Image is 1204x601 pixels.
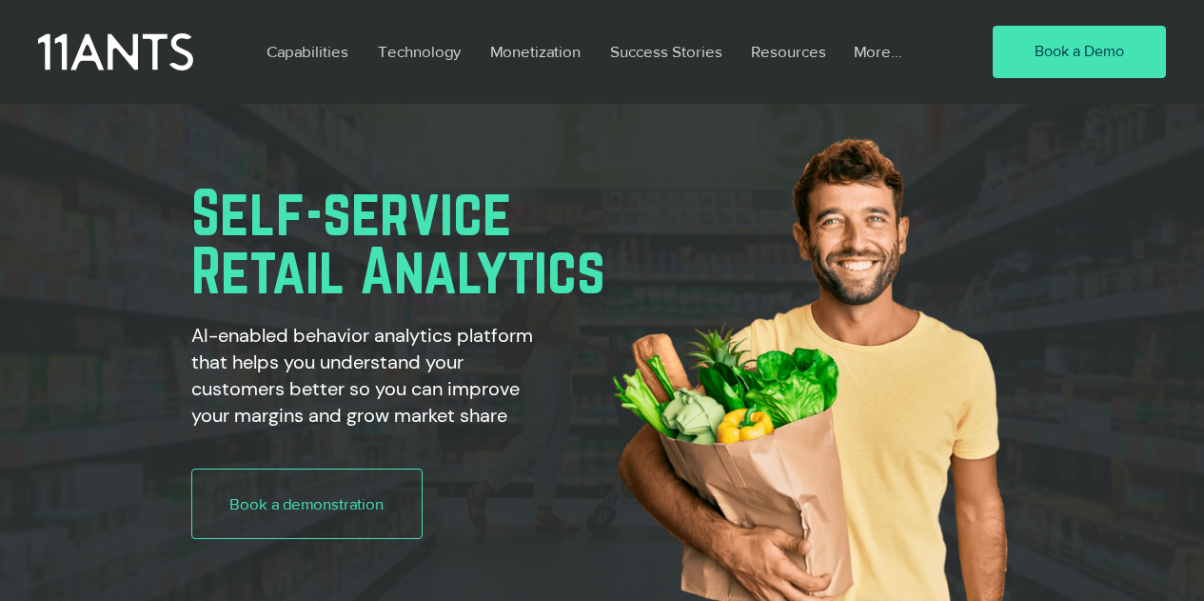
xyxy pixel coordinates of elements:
a: Resources [737,30,839,73]
span: Retail Analytics [191,235,605,305]
a: Technology [364,30,476,73]
a: Book a demonstration [191,469,423,539]
span: Book a Demo [1035,41,1124,62]
a: Capabilities [252,30,364,73]
a: Book a Demo [993,26,1166,79]
p: Monetization [481,30,590,73]
span: Self-service [191,177,512,247]
p: Success Stories [601,30,732,73]
h2: AI-enabled behavior analytics platform that helps you understand your customers better so you can... [191,322,556,429]
p: More... [844,30,912,73]
nav: Site [252,30,938,73]
p: Resources [741,30,836,73]
span: Book a demonstration [229,492,384,515]
a: Monetization [476,30,596,73]
p: Capabilities [257,30,358,73]
p: Technology [368,30,470,73]
a: Success Stories [596,30,737,73]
